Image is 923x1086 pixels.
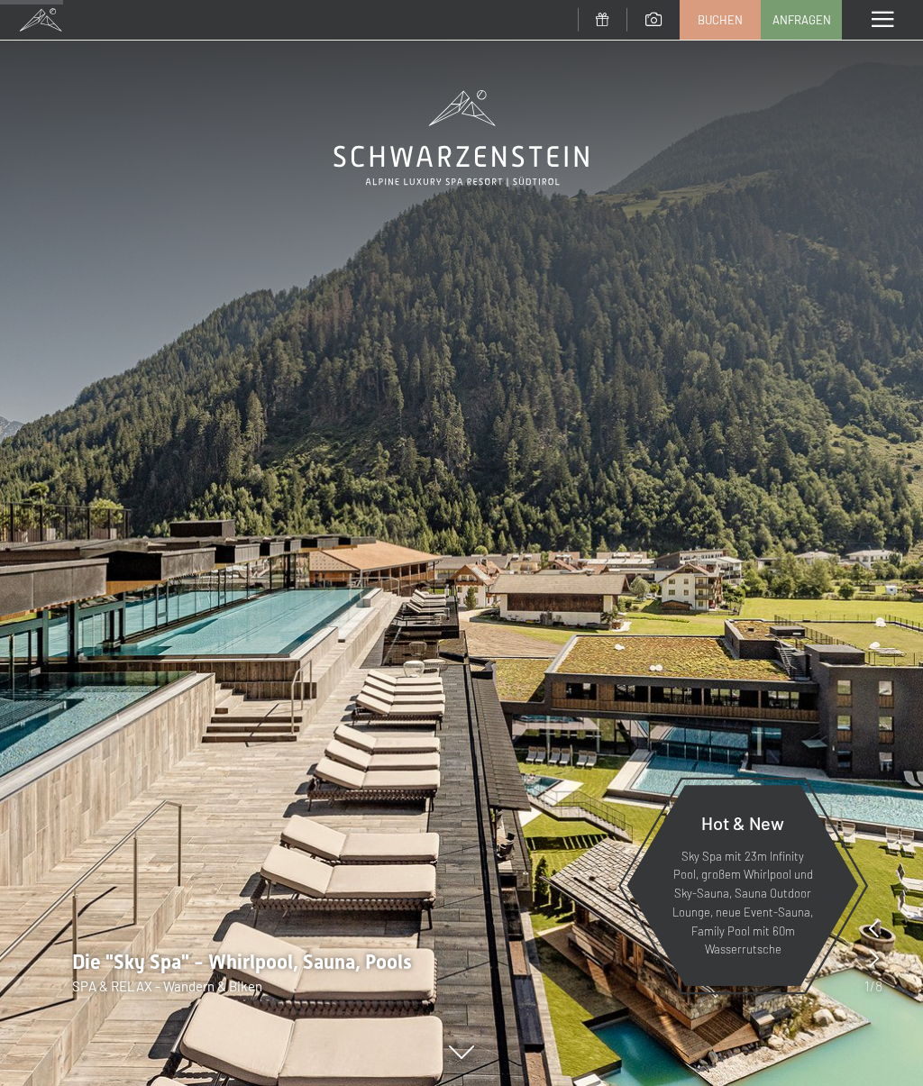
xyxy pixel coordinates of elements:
span: Hot & New [701,812,784,834]
span: Die "Sky Spa" - Whirlpool, Sauna, Pools [72,951,412,973]
span: / [870,976,875,996]
a: Hot & New Sky Spa mit 23m Infinity Pool, großem Whirlpool und Sky-Sauna, Sauna Outdoor Lounge, ne... [626,784,860,987]
span: SPA & RELAX - Wandern & Biken [72,978,262,994]
a: Buchen [681,1,760,39]
span: 8 [875,976,882,996]
span: 1 [864,976,870,996]
p: Sky Spa mit 23m Infinity Pool, großem Whirlpool und Sky-Sauna, Sauna Outdoor Lounge, neue Event-S... [671,847,815,960]
span: Buchen [698,12,743,28]
span: Anfragen [772,12,831,28]
a: Anfragen [762,1,841,39]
